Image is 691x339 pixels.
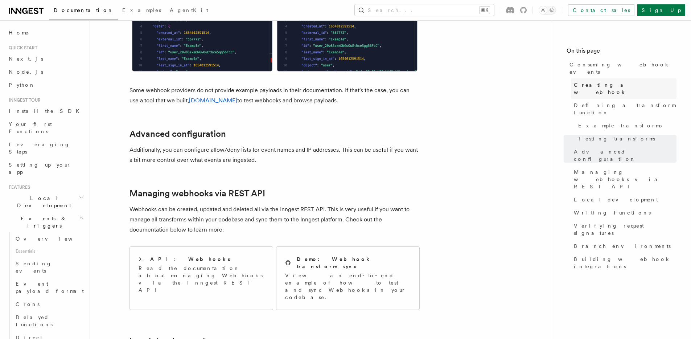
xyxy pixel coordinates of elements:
a: Delayed functions [13,311,85,331]
span: Events & Triggers [6,215,79,229]
span: Quick start [6,45,37,51]
span: Documentation [54,7,114,13]
a: Local development [571,193,676,206]
span: Consuming webhook events [569,61,676,75]
a: Examples [118,2,165,20]
a: Crons [13,298,85,311]
span: Python [9,82,35,88]
a: Install the SDK [6,105,85,118]
span: Local Development [6,195,79,209]
span: Creating a webhook [574,81,676,96]
a: Overview [13,232,85,245]
a: Creating a webhook [571,78,676,99]
p: Some webhook providers do not provide example payloads in their documentation. If that's the case... [129,85,420,106]
a: Building webhook integrations [571,253,676,273]
h2: Demo: Webhook transform sync [297,256,411,270]
span: Defining a transform function [574,102,676,116]
span: Local development [574,196,658,203]
kbd: ⌘K [480,7,490,14]
a: AgentKit [165,2,213,20]
span: Inngest tour [6,97,41,103]
a: Advanced configuration [571,145,676,166]
h2: API: Webhooks [150,256,230,263]
span: Overview [16,236,90,242]
span: Branch environments [574,242,671,250]
a: API: WebhooksRead the documentation about managing Webhooks via the Inngest REST API [129,246,273,310]
a: Demo: Webhook transform syncView an end-to-end example of how to test and sync Webhooks in your c... [276,246,420,310]
a: Testing transforms [575,132,676,145]
p: View an end-to-end example of how to test and sync Webhooks in your codebase. [285,272,411,301]
span: Features [6,184,30,190]
span: Install the SDK [9,108,84,114]
a: Python [6,78,85,91]
a: Leveraging Steps [6,138,85,158]
span: Building webhook integrations [574,256,676,270]
span: Writing functions [574,209,651,216]
a: Writing functions [571,206,676,219]
span: Delayed functions [16,314,53,327]
a: Your first Functions [6,118,85,138]
button: Local Development [6,192,85,212]
a: Sending events [13,257,85,277]
a: Setting up your app [6,158,85,179]
a: Contact sales [568,4,634,16]
a: Managing webhooks via REST API [571,166,676,193]
a: Next.js [6,52,85,65]
a: Defining a transform function [571,99,676,119]
a: Advanced configuration [129,129,226,139]
a: Managing webhooks via REST API [129,188,265,199]
a: Consuming webhook events [567,58,676,78]
a: Documentation [49,2,118,20]
a: Verifying request signatures [571,219,676,240]
span: Home [9,29,29,36]
button: Toggle dark mode [539,6,556,15]
a: Home [6,26,85,39]
span: AgentKit [170,7,208,13]
span: Example transforms [578,122,662,129]
a: Example transforms [575,119,676,132]
a: Node.js [6,65,85,78]
button: Search...⌘K [355,4,494,16]
p: Read the documentation about managing Webhooks via the Inngest REST API [139,265,264,294]
a: [DOMAIN_NAME] [189,97,237,104]
button: Events & Triggers [6,212,85,232]
span: Testing transforms [578,135,655,142]
span: Next.js [9,56,43,62]
span: Leveraging Steps [9,142,70,155]
span: Event payload format [16,281,84,294]
span: Node.js [9,69,43,75]
span: Examples [122,7,161,13]
a: Sign Up [637,4,685,16]
span: Setting up your app [9,162,71,175]
span: Managing webhooks via REST API [574,168,676,190]
span: Advanced configuration [574,148,676,163]
h4: On this page [567,46,676,58]
span: Essentials [13,245,85,257]
p: Additionally, you can configure allow/deny lists for event names and IP addresses. This can be us... [129,145,420,165]
a: Branch environments [571,240,676,253]
p: Webhooks can be created, updated and deleted all via the Inngest REST API. This is very useful if... [129,204,420,235]
span: Verifying request signatures [574,222,676,237]
span: Sending events [16,261,52,274]
a: Event payload format [13,277,85,298]
span: Your first Functions [9,121,52,134]
span: Crons [16,301,40,307]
